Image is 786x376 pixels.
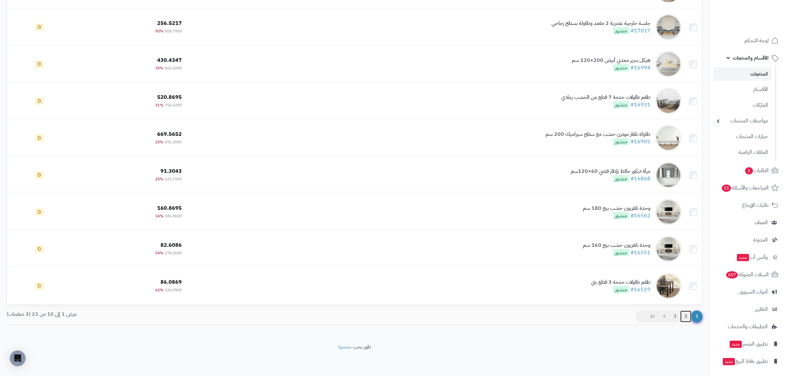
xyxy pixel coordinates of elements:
[722,357,768,366] span: تطبيق نقاط البيع
[713,301,782,317] a: التقارير
[35,245,43,253] span: 0
[157,204,182,212] span: 160.8695
[552,20,650,27] div: جلسة خارجية عصرية 2 مقعد وطاولة بسطح زجاجي
[713,319,782,334] a: التطبيقات والخدمات
[546,131,650,138] div: طاولة تلفاز مودرن خشب مع سطح سيراميك 200 سم
[730,341,742,348] span: جديد
[157,56,182,64] span: 430.4347
[721,183,769,192] span: المراجعات والأسئلة
[742,201,769,210] span: طلبات الإرجاع
[630,138,650,146] a: #16905
[572,57,650,64] div: هيكل سرير معدني أبيض 200×120 سم
[713,130,771,144] a: خيارات المنتجات
[659,311,670,322] a: >
[160,278,182,286] span: 86.0869
[722,185,731,192] span: 15
[35,61,43,68] span: 0
[155,213,163,219] span: 14%
[726,271,738,278] span: 657
[613,175,629,182] span: منشور
[157,130,182,138] span: 669.5652
[613,249,629,256] span: منشور
[155,176,163,182] span: 25%
[160,167,182,175] span: 91.3043
[744,36,769,45] span: لوحة التحكم
[745,167,753,174] span: 2
[728,322,768,331] span: التطبيقات والخدمات
[165,65,182,71] span: 665.2200
[165,102,182,108] span: 756.5200
[713,114,771,128] a: مواصفات المنتجات
[157,93,182,101] span: 520.8695
[755,305,768,314] span: التقارير
[630,286,650,294] a: #16519
[733,53,769,63] span: الأقسام والمنتجات
[755,218,768,227] span: العملاء
[165,250,182,256] span: 178.2600
[736,253,768,262] span: وآتس آب
[713,180,782,196] a: المراجعات والأسئلة15
[669,311,681,322] a: 3
[725,270,769,279] span: السلات المتروكة
[613,27,629,34] span: منشور
[655,199,682,225] img: وحدة تلفزيون خشب بيج 180 سم
[713,336,782,352] a: تطبيق المتجرجديد
[10,350,26,366] div: Open Intercom Messenger
[691,311,702,322] span: 1
[155,139,163,145] span: 25%
[737,254,749,261] span: جديد
[35,171,43,179] span: 0
[630,249,650,257] a: #16551
[155,250,163,256] span: 54%
[160,241,182,249] span: 82.6086
[729,339,768,349] span: تطبيق المتجر
[741,16,780,30] img: logo-2.png
[680,311,691,322] a: 2
[561,94,650,101] div: طقم طاولات خدمة 7 قطع من الخشب رمادي
[713,267,782,282] a: السلات المتروكة657
[753,235,768,244] span: المدونة
[165,176,182,182] span: 121.7400
[338,343,350,351] a: متجرة
[165,287,182,293] span: 226.0900
[713,249,782,265] a: وآتس آبجديد
[713,145,771,159] a: الملفات الرقمية
[713,284,782,300] a: أدوات التسويق
[713,33,782,48] a: لوحة التحكم
[155,102,163,108] span: 31%
[713,353,782,369] a: تطبيق نقاط البيعجديد
[713,98,771,112] a: الماركات
[35,282,43,290] span: 0
[630,212,650,220] a: #16562
[583,205,650,212] div: وحدة تلفزيون خشب بيج 180 سم
[723,358,735,365] span: جديد
[155,287,163,293] span: 62%
[630,27,650,35] a: #17017
[655,14,682,40] img: جلسة خارجية عصرية 2 مقعد وطاولة بسطح زجاجي
[155,28,163,34] span: 50%
[165,139,182,145] span: 891.3000
[165,28,182,34] span: 508.7000
[35,134,43,142] span: 0
[655,51,682,77] img: هيكل سرير معدني أبيض 200×120 سم
[655,236,682,262] img: وحدة تلفزيون خشب بيج 160 سم
[655,273,682,299] img: طقم طاولات خدمة 3 قطع بني
[35,98,43,105] span: 0
[613,286,629,293] span: منشور
[613,64,629,71] span: منشور
[646,311,659,322] a: >|
[713,215,782,230] a: العملاء
[744,166,769,175] span: الطلبات
[713,163,782,178] a: الطلبات2
[613,138,629,145] span: منشور
[630,64,650,72] a: #16994
[35,208,43,216] span: 0
[613,101,629,108] span: منشور
[35,24,43,31] span: 0
[713,197,782,213] a: طلبات الإرجاع
[591,278,650,286] div: طقم طاولات خدمة 3 قطع بني
[157,19,182,27] span: 256.5217
[655,88,682,114] img: طقم طاولات خدمة 7 قطع من الخشب رمادي
[613,212,629,219] span: منشور
[713,232,782,248] a: المدونة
